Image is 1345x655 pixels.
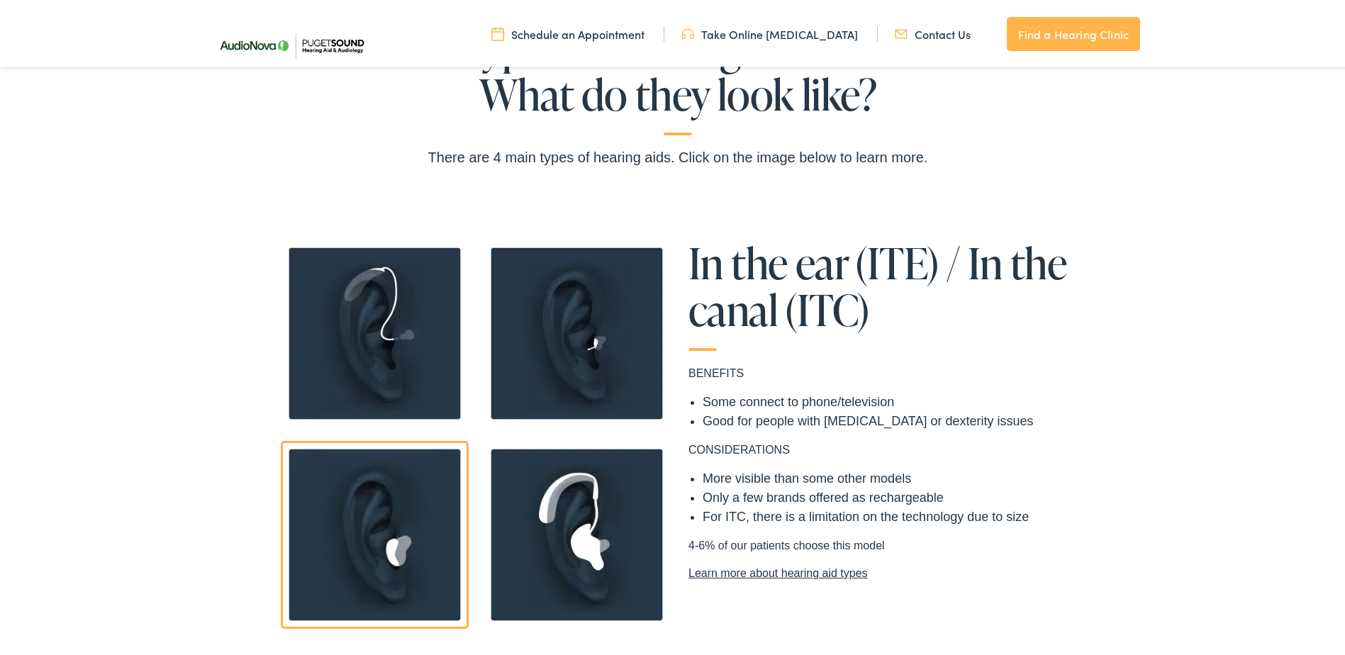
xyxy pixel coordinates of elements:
[491,23,644,39] a: Schedule an Appointment
[281,438,469,626] img: Placement of in the ear hearing aids in Seattle, WA.
[681,23,858,39] a: Take Online [MEDICAL_DATA]
[895,23,908,39] img: utility icon
[895,23,971,39] a: Contact Us
[688,237,1071,348] h1: In the ear (ITE) / In the canal (ITC)
[281,237,469,425] img: Receiver in canal hearing aids in Seattle, WA.
[483,237,671,425] img: Placement of completely in canal hearing aids in Seattle, WA.
[703,466,1071,486] li: More visible than some other models
[703,409,1071,428] li: Good for people with [MEDICAL_DATA] or dexterity issues
[1007,14,1140,48] a: Find a Hearing Clinic
[491,23,504,39] img: utility icon
[688,562,1071,579] a: Learn more about hearing aid types
[688,439,1071,456] p: CONSIDERATIONS
[681,23,694,39] img: utility icon
[703,390,1071,409] li: Some connect to phone/television
[54,143,1301,166] div: There are 4 main types of hearing aids. Click on the image below to learn more.
[688,362,1071,379] p: BENEFITS
[483,438,671,626] img: Placement of behind the ear hearing aids in Seattle, WA.
[703,505,1071,524] li: For ITC, there is a limitation on the technology due to size
[688,534,1071,579] p: 4-6% of our patients choose this model
[703,486,1071,505] li: Only a few brands offered as rechargeable
[54,21,1301,133] h2: What types of hearing aids are there? What do they look like?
